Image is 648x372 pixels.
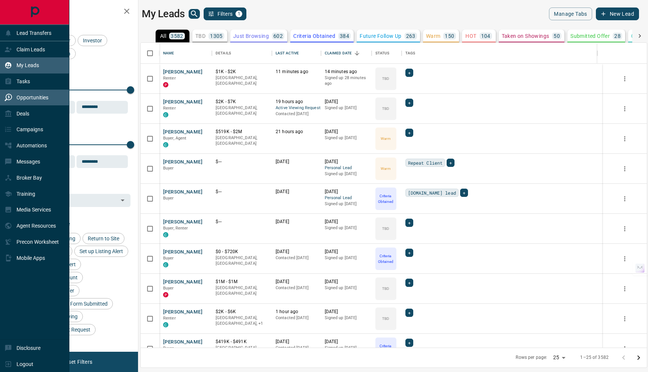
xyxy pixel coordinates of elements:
span: Personal Lead [325,195,368,201]
div: Tags [402,43,597,64]
p: $--- [216,189,268,195]
p: Contacted [DATE] [276,111,317,117]
button: more [619,283,630,294]
span: Renter [163,316,176,321]
span: + [408,99,411,106]
div: + [405,339,413,347]
button: Open [117,195,128,205]
button: [PERSON_NAME] [163,279,202,286]
div: property.ca [163,82,168,87]
p: [DATE] [325,189,368,195]
p: $2K - $7K [216,99,268,105]
p: Taken on Showings [502,33,549,39]
span: + [408,129,411,136]
div: Details [216,43,231,64]
div: + [405,219,413,227]
span: Active Viewing Request [276,105,317,111]
span: Repeat Client [408,159,443,166]
span: Renter [163,106,176,111]
p: Criteria Obtained [376,343,396,354]
p: All [160,33,166,39]
p: Signed up 28 minutes ago [325,75,368,87]
div: Set up Listing Alert [74,246,128,257]
div: condos.ca [163,232,168,237]
p: 19 hours ago [276,99,317,105]
p: TBD [382,286,389,291]
div: + [405,279,413,287]
p: 1305 [210,33,223,39]
div: Return to Site [82,233,124,244]
p: Contacted [DATE] [276,315,317,321]
p: Criteria Obtained [376,253,396,264]
p: $419K - $491K [216,339,268,345]
div: + [460,189,468,197]
span: + [463,189,465,196]
p: 104 [481,33,490,39]
p: Signed up [DATE] [325,285,368,291]
span: Buyer, Renter [163,226,188,231]
p: TBD [382,226,389,231]
p: 28 [614,33,621,39]
p: 14 minutes ago [325,69,368,75]
button: [PERSON_NAME] [163,249,202,256]
span: Buyer, Agent [163,136,186,141]
button: more [619,73,630,84]
span: + [408,219,411,226]
p: $1M - $1M [216,279,268,285]
span: Renter [163,76,176,81]
div: property.ca [163,292,168,297]
p: TBD [382,106,389,111]
div: condos.ca [163,112,168,117]
div: condos.ca [163,322,168,327]
button: [PERSON_NAME] [163,339,202,346]
span: Set up Listing Alert [77,248,126,254]
span: [DOMAIN_NAME] lead [408,189,456,196]
div: Name [159,43,212,64]
p: $--- [216,219,268,225]
span: Buyer [163,286,174,291]
button: more [619,343,630,354]
div: Tags [405,43,415,64]
div: + [405,309,413,317]
p: [DATE] [276,339,317,345]
p: [DATE] [325,339,368,345]
p: Warm [381,166,390,171]
span: Buyer [163,196,174,201]
span: + [408,249,411,256]
p: Submitted Offer [570,33,610,39]
p: Signed up [DATE] [325,315,368,321]
p: Future Follow Up [360,33,401,39]
span: Personal Lead [325,165,368,171]
p: HOT [465,33,476,39]
button: Go to next page [631,350,646,365]
p: Warm [426,33,441,39]
h2: Filters [24,7,130,16]
button: [PERSON_NAME] [163,129,202,136]
div: Investor [78,35,107,46]
div: Last Active [272,43,321,64]
div: + [447,159,454,167]
p: Signed up [DATE] [325,201,368,207]
p: [DATE] [325,309,368,315]
div: Claimed Date [325,43,352,64]
p: Client [631,33,645,39]
p: Signed up [DATE] [325,255,368,261]
p: 150 [445,33,454,39]
div: Status [375,43,390,64]
button: more [619,103,630,114]
span: + [408,309,411,316]
p: [GEOGRAPHIC_DATA], [GEOGRAPHIC_DATA] [216,345,268,357]
p: $519K - $2M [216,129,268,135]
button: [PERSON_NAME] [163,159,202,166]
p: 1–25 of 3582 [580,354,609,361]
p: [GEOGRAPHIC_DATA], [GEOGRAPHIC_DATA] [216,255,268,267]
button: [PERSON_NAME] [163,189,202,196]
button: more [619,133,630,144]
p: [DATE] [325,249,368,255]
div: + [405,99,413,107]
p: 50 [553,33,560,39]
p: 602 [273,33,283,39]
span: Return to Site [85,235,122,241]
button: [PERSON_NAME] [163,69,202,76]
p: Warm [381,136,390,141]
